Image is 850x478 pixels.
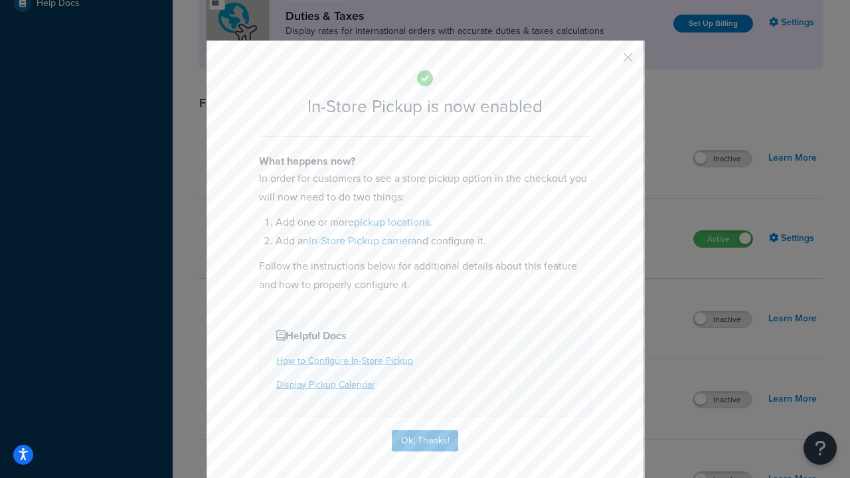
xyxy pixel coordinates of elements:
a: How to Configure In-Store Pickup [276,354,413,368]
h4: Helpful Docs [276,328,574,344]
h4: What happens now? [259,153,591,169]
p: Follow the instructions below for additional details about this feature and how to properly confi... [259,257,591,294]
h2: In-Store Pickup is now enabled [259,97,591,116]
li: Add one or more . [276,213,591,232]
a: pickup locations [354,214,430,230]
a: Display Pickup Calendar [276,378,375,392]
li: Add an and configure it. [276,232,591,250]
a: In-Store Pickup carrier [309,233,411,248]
button: Ok, Thanks! [392,430,458,451]
p: In order for customers to see a store pickup option in the checkout you will now need to do two t... [259,169,591,206]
